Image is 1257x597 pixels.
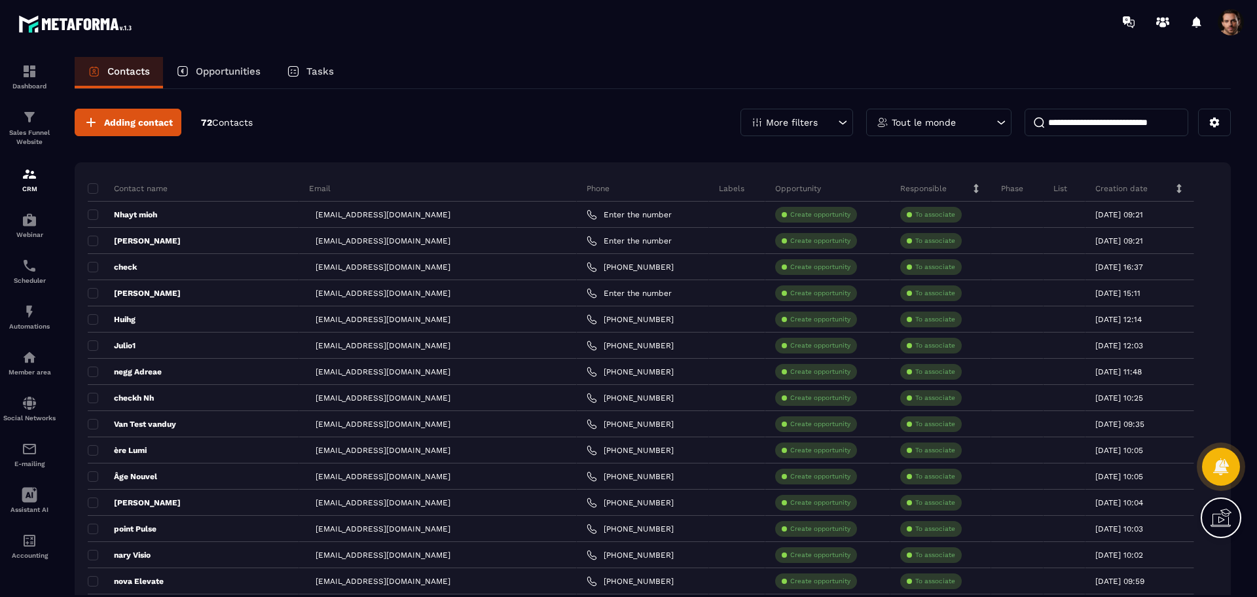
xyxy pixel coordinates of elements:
a: Contacts [75,57,163,88]
p: nova Elevate [88,576,164,587]
p: [DATE] 10:04 [1095,498,1143,507]
p: [DATE] 10:05 [1095,472,1143,481]
p: To associate [915,577,955,586]
p: check [88,262,137,272]
a: [PHONE_NUMBER] [587,471,674,482]
a: formationformationCRM [3,156,56,202]
p: [DATE] 09:35 [1095,420,1144,429]
p: [DATE] 10:03 [1095,524,1143,534]
a: [PHONE_NUMBER] [587,550,674,560]
p: nary Visio [88,550,151,560]
p: Dashboard [3,82,56,90]
a: accountantaccountantAccounting [3,523,56,569]
img: formation [22,109,37,125]
p: [DATE] 10:05 [1095,446,1143,455]
p: Automations [3,323,56,330]
p: To associate [915,236,955,245]
img: social-network [22,395,37,411]
p: Labels [719,183,744,194]
p: 72 [201,117,253,129]
p: To associate [915,498,955,507]
p: [DATE] 10:02 [1095,551,1143,560]
a: Tasks [274,57,347,88]
a: [PHONE_NUMBER] [587,393,674,403]
p: Opportunities [196,65,261,77]
a: [PHONE_NUMBER] [587,340,674,351]
p: Phone [587,183,610,194]
p: Nhayt mioh [88,209,157,220]
p: To associate [915,551,955,560]
p: To associate [915,524,955,534]
p: More filters [766,118,818,127]
img: automations [22,304,37,319]
p: ère Lumi [88,445,147,456]
p: Create opportunity [790,472,850,481]
span: Contacts [212,117,253,128]
img: logo [18,12,136,36]
p: To associate [915,341,955,350]
p: Tasks [306,65,334,77]
p: Julio1 [88,340,136,351]
p: Create opportunity [790,367,850,376]
p: CRM [3,185,56,192]
img: automations [22,350,37,365]
p: Tout le monde [892,118,956,127]
img: email [22,441,37,457]
p: checkh Nh [88,393,154,403]
p: Contact name [88,183,168,194]
p: Assistant AI [3,506,56,513]
p: [DATE] 10:25 [1095,393,1143,403]
p: [DATE] 09:21 [1095,236,1143,245]
p: List [1053,183,1067,194]
p: point Pulse [88,524,156,534]
a: [PHONE_NUMBER] [587,314,674,325]
p: Huihg [88,314,136,325]
p: Webinar [3,231,56,238]
p: negg Adreae [88,367,162,377]
img: scheduler [22,258,37,274]
p: Create opportunity [790,236,850,245]
a: Assistant AI [3,477,56,523]
p: Creation date [1095,183,1148,194]
p: Van Test vanduy [88,419,176,429]
a: Opportunities [163,57,274,88]
p: Create opportunity [790,315,850,324]
p: Opportunity [775,183,821,194]
p: [PERSON_NAME] [88,236,181,246]
p: Phase [1001,183,1023,194]
p: To associate [915,367,955,376]
p: Âge Nouvel [88,471,157,482]
p: To associate [915,289,955,298]
img: formation [22,166,37,182]
p: Create opportunity [790,341,850,350]
p: [PERSON_NAME] [88,497,181,508]
p: Create opportunity [790,420,850,429]
p: Email [309,183,331,194]
p: Social Networks [3,414,56,422]
p: [DATE] 12:03 [1095,341,1143,350]
p: Create opportunity [790,446,850,455]
p: [DATE] 15:11 [1095,289,1140,298]
a: [PHONE_NUMBER] [587,497,674,508]
p: Create opportunity [790,289,850,298]
p: To associate [915,393,955,403]
p: [DATE] 09:21 [1095,210,1143,219]
p: Create opportunity [790,524,850,534]
a: formationformationDashboard [3,54,56,99]
a: [PHONE_NUMBER] [587,262,674,272]
a: [PHONE_NUMBER] [587,576,674,587]
img: automations [22,212,37,228]
p: Scheduler [3,277,56,284]
p: E-mailing [3,460,56,467]
a: [PHONE_NUMBER] [587,367,674,377]
p: [DATE] 12:14 [1095,315,1142,324]
p: Create opportunity [790,262,850,272]
p: To associate [915,446,955,455]
a: [PHONE_NUMBER] [587,419,674,429]
p: To associate [915,315,955,324]
a: social-networksocial-networkSocial Networks [3,386,56,431]
p: [DATE] 09:59 [1095,577,1144,586]
span: Adding contact [104,116,173,129]
p: Member area [3,369,56,376]
a: automationsautomationsWebinar [3,202,56,248]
